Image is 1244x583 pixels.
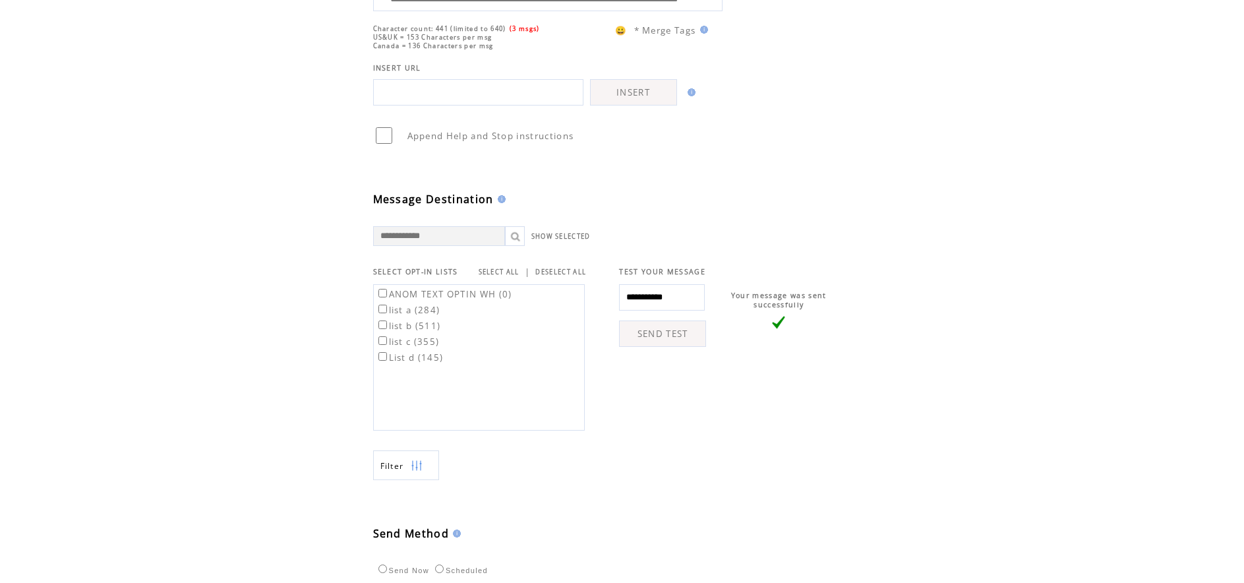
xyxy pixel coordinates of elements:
[378,352,387,361] input: List d (145)
[378,565,387,573] input: Send Now
[373,450,439,480] a: Filter
[619,267,705,276] span: TEST YOUR MESSAGE
[731,291,827,309] span: Your message was sent successfully
[696,26,708,34] img: help.gif
[407,130,574,142] span: Append Help and Stop instructions
[525,266,530,278] span: |
[373,192,494,206] span: Message Destination
[376,352,444,363] label: List d (145)
[772,316,785,329] img: vLarge.png
[510,24,540,33] span: (3 msgs)
[378,321,387,329] input: list b (511)
[684,88,696,96] img: help.gif
[373,24,506,33] span: Character count: 441 (limited to 640)
[376,288,512,300] label: ANOM TEXT OPTIN WH (0)
[479,268,519,276] a: SELECT ALL
[376,304,440,316] label: list a (284)
[494,195,506,203] img: help.gif
[531,232,591,241] a: SHOW SELECTED
[535,268,586,276] a: DESELECT ALL
[615,24,627,36] span: 😀
[619,321,706,347] a: SEND TEST
[376,320,441,332] label: list b (511)
[380,460,404,472] span: Show filters
[634,24,696,36] span: * Merge Tags
[590,79,677,106] a: INSERT
[375,567,429,574] label: Send Now
[373,33,492,42] span: US&UK = 153 Characters per msg
[411,451,423,481] img: filters.png
[435,565,444,573] input: Scheduled
[376,336,440,348] label: list c (355)
[378,336,387,345] input: list c (355)
[378,305,387,313] input: list a (284)
[449,530,461,537] img: help.gif
[373,42,494,50] span: Canada = 136 Characters per msg
[432,567,488,574] label: Scheduled
[378,289,387,297] input: ANOM TEXT OPTIN WH (0)
[373,63,421,73] span: INSERT URL
[373,267,458,276] span: SELECT OPT-IN LISTS
[373,526,450,541] span: Send Method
